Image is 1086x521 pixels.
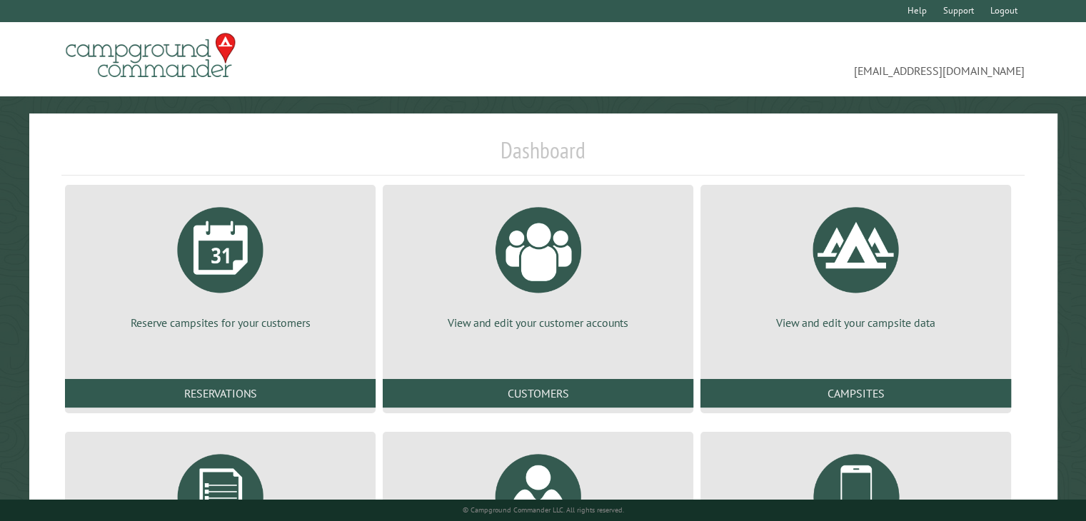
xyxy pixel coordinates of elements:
a: Reserve campsites for your customers [82,196,358,330]
p: Reserve campsites for your customers [82,315,358,330]
a: View and edit your campsite data [718,196,994,330]
p: View and edit your customer accounts [400,315,676,330]
img: Campground Commander [61,28,240,84]
a: Campsites [700,379,1011,408]
h1: Dashboard [61,136,1025,176]
a: Reservations [65,379,376,408]
a: View and edit your customer accounts [400,196,676,330]
small: © Campground Commander LLC. All rights reserved. [463,505,624,515]
a: Customers [383,379,693,408]
span: [EMAIL_ADDRESS][DOMAIN_NAME] [543,39,1025,79]
p: View and edit your campsite data [718,315,994,330]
